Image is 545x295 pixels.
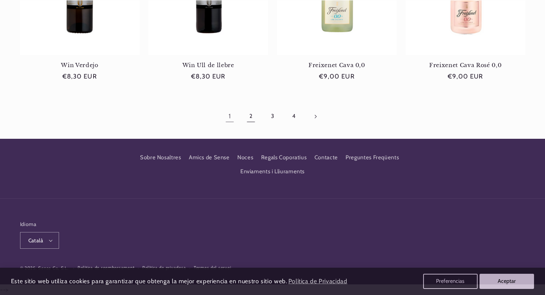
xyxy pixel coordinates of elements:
[11,278,287,285] span: Este sitio web utiliza cookies para garantizar que obtenga la mejor experiencia en nuestro sitio ...
[261,151,307,165] a: Regals Coporatius
[142,264,186,271] a: Política de privadesa
[423,274,478,289] button: Preferencias
[140,153,181,165] a: Sobre Nosaltres
[20,232,59,249] button: Català
[307,108,324,125] a: Pàgina següent
[20,62,140,69] a: Win Verdejo
[287,275,348,288] a: Política de Privacidad (opens in a new tab)
[189,151,230,165] a: Amics de Sense
[194,264,231,271] a: Termes del servei
[20,265,69,271] small: © 2025, Sense Co, S.L.
[285,108,303,125] a: Pàgina 4
[242,108,260,125] a: Pàgina 2
[237,151,253,165] a: Noces
[406,62,525,69] a: Freixenet Cava Rosé 0,0
[78,264,134,271] a: Política de reemborsament
[277,62,397,69] a: Freixenet Cava 0,0
[240,165,305,178] a: Enviaments i Lliuraments
[20,108,525,125] nav: Paginació
[221,108,238,125] a: Pàgina 1
[315,151,338,165] a: Contacte
[20,220,59,228] h2: Idioma
[28,237,44,244] span: Català
[148,62,268,69] a: Win Ull de llebre
[264,108,281,125] a: Pàgina 3
[346,151,399,165] a: Preguntes Freqüents
[480,274,534,289] button: Aceptar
